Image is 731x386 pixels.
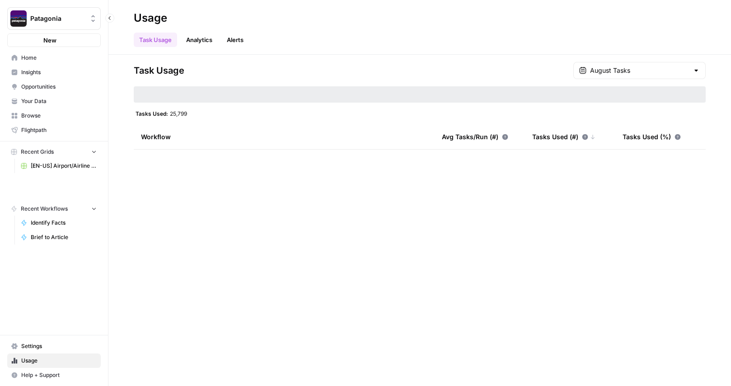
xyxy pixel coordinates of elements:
[21,68,97,76] span: Insights
[134,33,177,47] a: Task Usage
[532,124,595,149] div: Tasks Used (#)
[7,108,101,123] a: Browse
[30,14,85,23] span: Patagonia
[21,342,97,350] span: Settings
[221,33,249,47] a: Alerts
[17,216,101,230] a: Identify Facts
[134,64,184,77] span: Task Usage
[181,33,218,47] a: Analytics
[7,353,101,368] a: Usage
[590,66,689,75] input: August Tasks
[31,162,97,170] span: [EN-US] Airport/Airline Content Refresh
[7,80,101,94] a: Opportunities
[7,123,101,137] a: Flightpath
[7,51,101,65] a: Home
[10,10,27,27] img: Patagonia Logo
[21,112,97,120] span: Browse
[17,230,101,245] a: Brief to Article
[170,110,187,117] span: 25,799
[7,33,101,47] button: New
[7,65,101,80] a: Insights
[21,205,68,213] span: Recent Workflows
[31,219,97,227] span: Identify Facts
[134,11,167,25] div: Usage
[21,97,97,105] span: Your Data
[7,94,101,108] a: Your Data
[21,371,97,379] span: Help + Support
[21,148,54,156] span: Recent Grids
[21,126,97,134] span: Flightpath
[7,339,101,353] a: Settings
[31,233,97,241] span: Brief to Article
[7,202,101,216] button: Recent Workflows
[7,7,101,30] button: Workspace: Patagonia
[21,54,97,62] span: Home
[17,159,101,173] a: [EN-US] Airport/Airline Content Refresh
[43,36,56,45] span: New
[136,110,168,117] span: Tasks Used:
[442,124,508,149] div: Avg Tasks/Run (#)
[21,357,97,365] span: Usage
[7,368,101,382] button: Help + Support
[141,124,427,149] div: Workflow
[623,124,681,149] div: Tasks Used (%)
[21,83,97,91] span: Opportunities
[7,145,101,159] button: Recent Grids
